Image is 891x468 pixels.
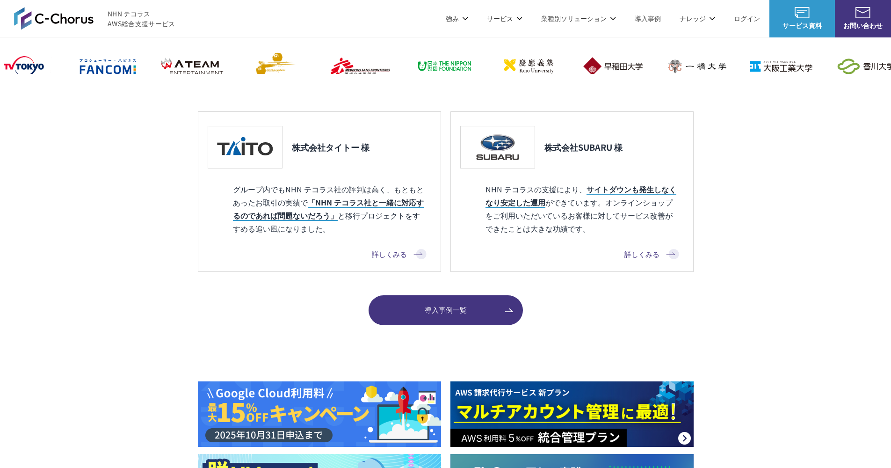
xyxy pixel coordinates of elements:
[322,48,397,85] img: 国境なき医師団
[450,381,694,447] img: AWS請求代行サービス 統合管理プラン
[487,14,522,23] p: サービス
[743,48,818,85] img: 大阪工業大学
[734,14,760,23] a: ログイン
[769,21,835,30] span: サービス資料
[465,131,530,163] img: 株式会社SUBARU
[213,131,277,163] img: 株式会社タイトー
[369,295,523,325] a: 導入事例一覧
[795,7,810,18] img: AWS総合支援サービス C-Chorus サービス資料
[491,47,565,85] img: 慶應義塾
[485,183,676,208] em: サイトダウンも発生しなくなり安定した運用
[70,48,145,85] img: ファンコミュニケーションズ
[635,14,661,23] a: 導入事例
[624,249,679,260] a: 詳しくみる
[541,14,616,23] p: 業種別ソリューション
[372,249,427,260] a: 詳しくみる
[233,197,424,221] em: 「NHN テコラス社と一緒に対応するのであれば問題ないだろう」
[108,9,175,29] span: NHN テコラス AWS総合支援サービス
[460,183,679,235] p: NHN テコラスの支援により、 ができています。オンラインショップをご利用いただいているお客様に対してサービス改善ができたことは大きな功績です。
[835,21,891,30] span: お問い合わせ
[446,14,468,23] p: 強み
[369,305,523,315] span: 導入事例一覧
[154,48,229,85] img: エイチーム
[292,141,369,153] h3: 株式会社タイトー 様
[575,47,650,85] img: 早稲田大学
[855,7,870,18] img: お問い合わせ
[544,141,623,153] h3: 株式会社SUBARU 様
[14,7,94,29] img: AWS総合支援サービス C-Chorus
[14,7,175,29] a: AWS総合支援サービス C-Chorus NHN テコラスAWS総合支援サービス
[659,48,734,85] img: 一橋大学
[238,48,313,85] img: クリーク・アンド・リバー
[680,14,715,23] p: ナレッジ
[198,381,441,447] img: Google Cloud利用料 最大15%OFFキャンペーン 2025年10月31日申込まで
[406,47,481,85] img: 日本財団
[208,183,427,235] p: グループ内でもNHN テコラス社の評判は高く、もともとあったお取引の実績で と移行プロジェクトをすすめる追い風になりました。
